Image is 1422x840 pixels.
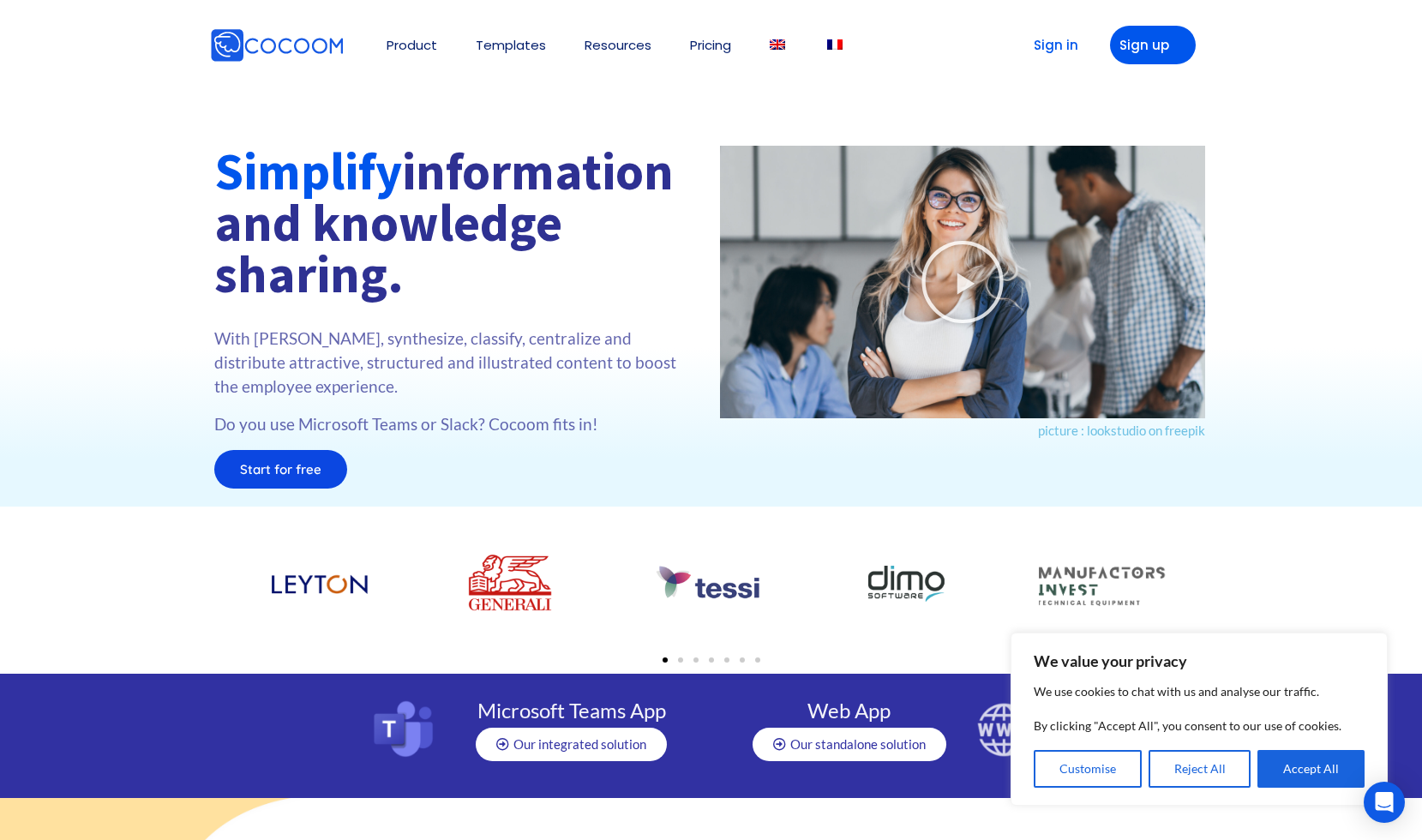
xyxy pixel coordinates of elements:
p: With [PERSON_NAME], synthesize, classify, centralize and distribute attractive, structured and il... [214,327,703,399]
a: Product [387,39,437,51]
img: Cocoom [210,28,344,63]
span: Start for free [240,463,321,476]
a: Our standalone solution [753,728,946,761]
span: Go to slide 7 [755,657,760,663]
p: By clicking "Accept All", you consent to our use of cookies. [1034,716,1365,736]
span: Our integrated solution [513,738,646,751]
button: Accept All [1257,750,1365,788]
a: Sign up [1110,26,1196,64]
button: Reject All [1149,750,1251,788]
a: Start for free [214,450,347,489]
a: Pricing [690,39,731,51]
a: Resources [585,39,651,51]
span: Our standalone solution [790,738,926,751]
h4: Microsoft Teams App [459,700,684,721]
span: Go to slide 1 [663,657,668,663]
h4: Web App [738,700,960,721]
a: Our integrated solution [476,728,667,761]
span: Go to slide 5 [724,657,729,663]
p: We use cookies to chat with us and analyse our traffic. [1034,681,1365,702]
font: Simplify [214,139,402,203]
h1: information and knowledge sharing. [214,146,703,300]
p: We value your privacy [1034,651,1365,671]
span: Go to slide 4 [709,657,714,663]
button: Customise [1034,750,1142,788]
div: Open Intercom Messenger [1364,782,1405,823]
span: Go to slide 6 [740,657,745,663]
a: Sign in [1007,26,1093,64]
img: French [827,39,843,50]
a: Templates [476,39,546,51]
a: picture : lookstudio on freepik [1038,423,1205,438]
p: Do you use Microsoft Teams or Slack? Cocoom fits in! [214,412,703,436]
img: English [770,39,785,50]
span: Go to slide 2 [678,657,683,663]
span: Go to slide 3 [693,657,699,663]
